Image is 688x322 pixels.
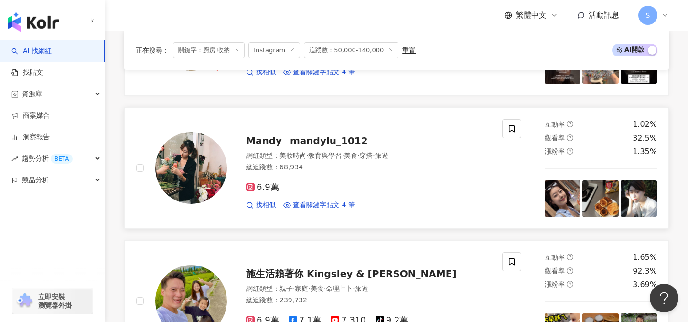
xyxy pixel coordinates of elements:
img: chrome extension [15,293,34,309]
span: 追蹤數：50,000-140,000 [304,42,398,58]
div: 總追蹤數 ： 68,934 [246,163,491,172]
span: question-circle [567,134,573,141]
span: 關鍵字：廚房 收納 [173,42,245,58]
img: post-image [621,180,657,217]
a: 查看關鍵字貼文 4 筆 [283,200,355,210]
span: 正在搜尋 ： [136,46,169,54]
a: KOL AvatarMandymandylu_1012網紅類型：美妝時尚·教育與學習·美食·穿搭·旅遊總追蹤數：68,9346.9萬找相似查看關鍵字貼文 4 筆互動率question-circl... [124,107,669,229]
a: 找貼文 [11,68,43,78]
span: · [324,285,326,292]
div: 32.5% [633,133,657,144]
div: 92.3% [633,266,657,277]
span: Mandy [246,135,282,146]
span: question-circle [567,148,573,155]
span: 互動率 [545,121,565,128]
span: 穿搭 [359,152,373,159]
span: 活動訊息 [589,11,619,20]
span: 找相似 [256,200,276,210]
span: 觀看率 [545,134,565,142]
span: 互動率 [545,254,565,261]
div: BETA [51,154,73,164]
div: 網紅類型 ： [246,284,491,294]
span: 資源庫 [22,83,42,105]
span: 觀看率 [545,267,565,275]
span: 立即安裝 瀏覽器外掛 [38,292,72,310]
a: searchAI 找網紅 [11,46,52,56]
a: 查看關鍵字貼文 4 筆 [283,67,355,77]
span: 美食 [311,285,324,292]
span: 旅遊 [375,152,388,159]
span: 美妝時尚 [279,152,306,159]
span: 趨勢分析 [22,148,73,169]
a: 商案媒合 [11,111,50,121]
span: Instagram [248,42,300,58]
span: S [646,10,650,21]
span: 繁體中文 [516,10,547,21]
span: 查看關鍵字貼文 4 筆 [293,67,355,77]
span: rise [11,155,18,162]
span: 美食 [344,152,357,159]
span: mandylu_1012 [290,135,368,146]
a: 找相似 [246,67,276,77]
div: 重置 [402,46,416,54]
span: 教育與學習 [308,152,342,159]
span: 命理占卜 [326,285,353,292]
span: · [308,285,310,292]
span: 6.9萬 [246,182,279,192]
span: 漲粉率 [545,280,565,288]
span: · [342,152,344,159]
div: 1.02% [633,119,657,130]
a: chrome extension立即安裝 瀏覽器外掛 [12,288,93,314]
img: post-image [545,180,581,217]
span: 查看關鍵字貼文 4 筆 [293,200,355,210]
span: · [293,285,295,292]
div: 3.69% [633,279,657,290]
span: 親子 [279,285,293,292]
span: · [357,152,359,159]
span: 施生活賴著你 Kingsley & [PERSON_NAME] [246,268,457,279]
a: 找相似 [246,200,276,210]
span: question-circle [567,121,573,127]
div: 網紅類型 ： [246,151,491,161]
img: KOL Avatar [155,132,227,204]
iframe: Help Scout Beacon - Open [650,284,678,312]
span: 家庭 [295,285,308,292]
span: 競品分析 [22,169,49,191]
span: question-circle [567,254,573,260]
span: · [353,285,355,292]
span: 漲粉率 [545,147,565,155]
span: · [306,152,308,159]
span: · [373,152,375,159]
span: 找相似 [256,67,276,77]
span: 旅遊 [355,285,368,292]
span: question-circle [567,267,573,274]
div: 1.65% [633,252,657,263]
img: logo [8,12,59,32]
div: 總追蹤數 ： 239,732 [246,296,491,305]
a: 洞察報告 [11,133,50,142]
div: 1.35% [633,146,657,157]
img: post-image [582,180,619,217]
span: question-circle [567,281,573,288]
